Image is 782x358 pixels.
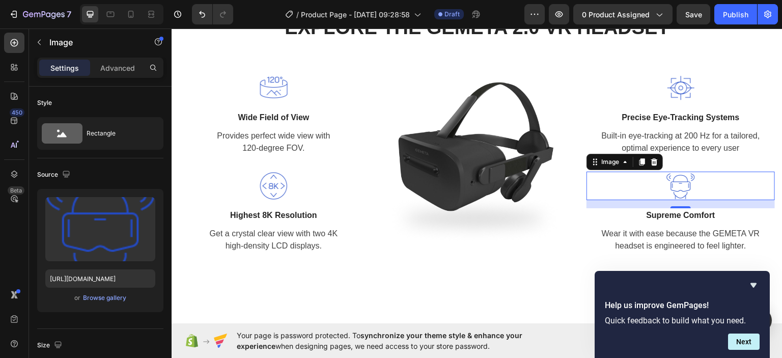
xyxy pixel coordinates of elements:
[605,279,760,350] div: Help us improve GemPages!
[416,199,602,224] p: Wear it with ease because the GEMETA VR headset is engineered to feel lighter.
[685,10,702,19] span: Save
[723,9,748,20] div: Publish
[4,4,76,24] button: 7
[428,129,450,138] div: Image
[37,98,52,107] div: Style
[416,101,602,126] p: Built-in eye-tracking at 200 Hz for a tailored, optimal experience to every user
[8,186,24,195] div: Beta
[416,83,602,95] p: Precise Eye-Tracking Systems
[301,9,410,20] span: Product Page - [DATE] 09:28:58
[50,63,79,73] p: Settings
[45,197,155,261] img: preview-image
[605,299,760,312] h2: Help us improve GemPages!
[728,334,760,350] button: Next question
[296,9,299,20] span: /
[747,279,760,291] button: Hide survey
[45,269,155,288] input: https://example.com/image.jpg
[100,63,135,73] p: Advanced
[677,4,710,24] button: Save
[573,4,673,24] button: 0 product assigned
[444,10,460,19] span: Draft
[582,9,650,20] span: 0 product assigned
[83,293,126,302] div: Browse gallery
[37,168,72,182] div: Source
[74,292,80,304] span: or
[605,316,760,325] p: Quick feedback to build what you need.
[192,4,233,24] div: Undo/Redo
[172,29,782,323] iframe: Design area
[87,122,149,145] div: Rectangle
[10,108,24,117] div: 450
[82,293,127,303] button: Browse gallery
[67,8,71,20] p: 7
[237,331,522,350] span: synchronize your theme style & enhance your experience
[37,339,64,352] div: Size
[49,36,136,48] p: Image
[237,330,562,351] span: Your page is password protected. To when designing pages, we need access to your store password.
[416,181,602,193] p: Supreme Comfort
[714,4,757,24] button: Publish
